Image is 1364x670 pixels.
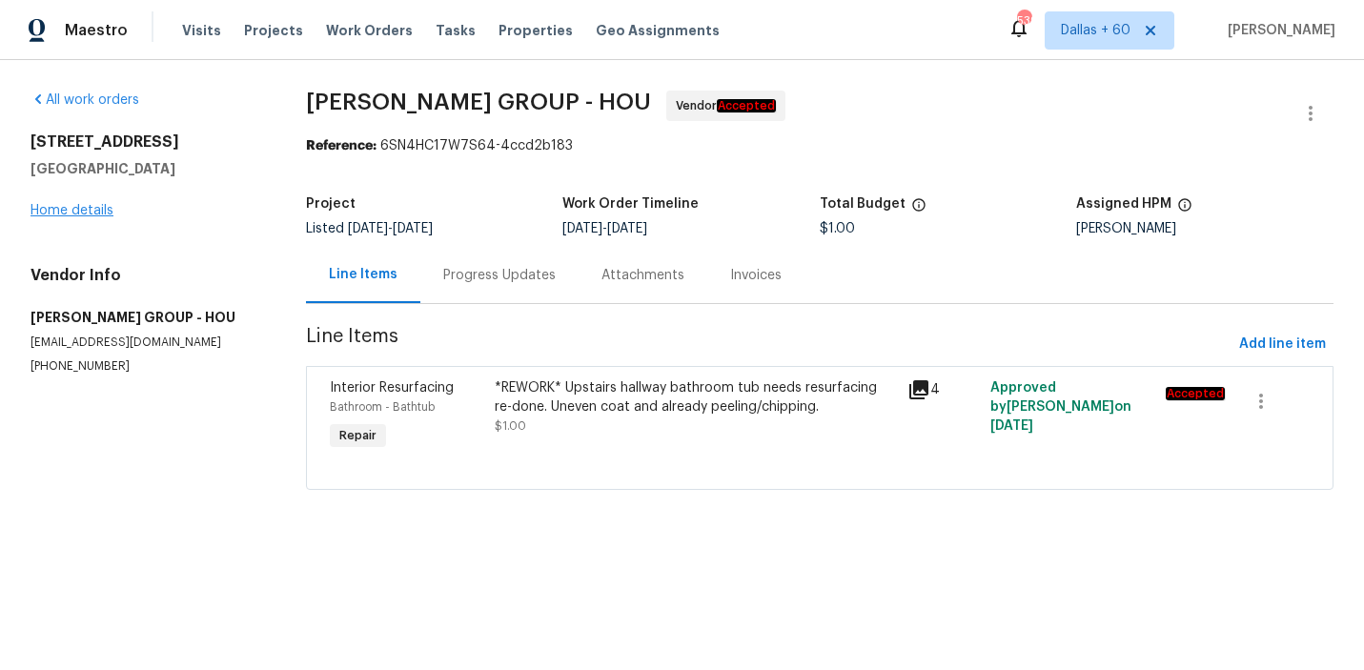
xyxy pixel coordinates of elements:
[1166,387,1225,400] em: Accepted
[911,197,926,222] span: The total cost of line items that have been proposed by Opendoor. This sum includes line items th...
[65,21,128,40] span: Maestro
[562,222,602,235] span: [DATE]
[1076,222,1333,235] div: [PERSON_NAME]
[31,335,260,351] p: [EMAIL_ADDRESS][DOMAIN_NAME]
[31,266,260,285] h4: Vendor Info
[306,139,377,152] b: Reference:
[330,381,454,395] span: Interior Resurfacing
[990,381,1131,433] span: Approved by [PERSON_NAME] on
[31,358,260,375] p: [PHONE_NUMBER]
[31,93,139,107] a: All work orders
[562,197,699,211] h5: Work Order Timeline
[495,378,897,416] div: *REWORK* Upstairs hallway bathroom tub needs resurfacing re-done. Uneven coat and already peeling...
[326,21,413,40] span: Work Orders
[676,96,784,115] span: Vendor
[306,91,651,113] span: [PERSON_NAME] GROUP - HOU
[31,204,113,217] a: Home details
[182,21,221,40] span: Visits
[820,222,855,235] span: $1.00
[730,266,782,285] div: Invoices
[1220,21,1335,40] span: [PERSON_NAME]
[31,132,260,152] h2: [STREET_ADDRESS]
[499,21,573,40] span: Properties
[31,308,260,327] h5: [PERSON_NAME] GROUP - HOU
[1076,197,1171,211] h5: Assigned HPM
[330,401,435,413] span: Bathroom - Bathtub
[1239,333,1326,356] span: Add line item
[562,222,647,235] span: -
[393,222,433,235] span: [DATE]
[443,266,556,285] div: Progress Updates
[607,222,647,235] span: [DATE]
[601,266,684,285] div: Attachments
[820,197,906,211] h5: Total Budget
[31,159,260,178] h5: [GEOGRAPHIC_DATA]
[1232,327,1333,362] button: Add line item
[436,24,476,37] span: Tasks
[348,222,433,235] span: -
[495,420,526,432] span: $1.00
[306,222,433,235] span: Listed
[596,21,720,40] span: Geo Assignments
[306,327,1232,362] span: Line Items
[717,99,776,112] em: Accepted
[1061,21,1130,40] span: Dallas + 60
[348,222,388,235] span: [DATE]
[907,378,979,401] div: 4
[306,197,356,211] h5: Project
[329,265,397,284] div: Line Items
[306,136,1333,155] div: 6SN4HC17W7S64-4ccd2b183
[1017,11,1030,30] div: 539
[332,426,384,445] span: Repair
[990,419,1033,433] span: [DATE]
[1177,197,1192,222] span: The hpm assigned to this work order.
[244,21,303,40] span: Projects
